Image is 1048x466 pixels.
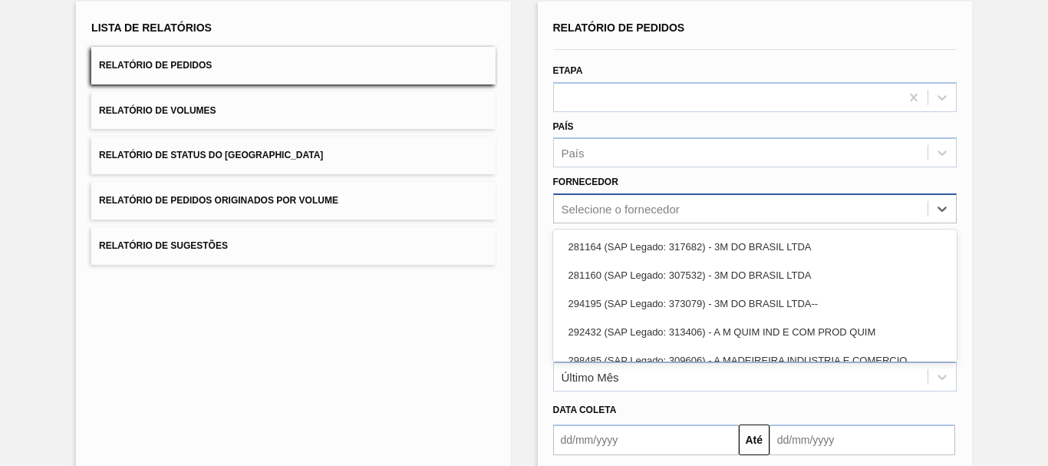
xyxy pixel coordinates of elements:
[739,425,770,455] button: Até
[99,60,212,71] span: Relatório de Pedidos
[553,233,957,261] div: 281164 (SAP Legado: 317682) - 3M DO BRASIL LTDA
[91,21,212,34] span: Lista de Relatórios
[91,227,495,265] button: Relatório de Sugestões
[553,405,617,415] span: Data coleta
[91,47,495,84] button: Relatório de Pedidos
[553,346,957,375] div: 298485 (SAP Legado: 309606) - A MADEIREIRA INDUSTRIA E COMERCIO
[553,289,957,318] div: 294195 (SAP Legado: 373079) - 3M DO BRASIL LTDA--
[553,21,685,34] span: Relatório de Pedidos
[91,182,495,220] button: Relatório de Pedidos Originados por Volume
[553,177,618,187] label: Fornecedor
[99,240,228,251] span: Relatório de Sugestões
[553,261,957,289] div: 281160 (SAP Legado: 307532) - 3M DO BRASIL LTDA
[562,370,619,383] div: Último Mês
[562,203,680,216] div: Selecione o fornecedor
[553,425,739,455] input: dd/mm/yyyy
[99,150,323,160] span: Relatório de Status do [GEOGRAPHIC_DATA]
[99,105,216,116] span: Relatório de Volumes
[553,318,957,346] div: 292432 (SAP Legado: 313406) - A M QUIM IND E COM PROD QUIM
[553,65,583,76] label: Etapa
[562,147,585,160] div: País
[770,425,955,455] input: dd/mm/yyyy
[91,137,495,174] button: Relatório de Status do [GEOGRAPHIC_DATA]
[91,92,495,130] button: Relatório de Volumes
[553,121,574,132] label: País
[99,195,338,206] span: Relatório de Pedidos Originados por Volume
